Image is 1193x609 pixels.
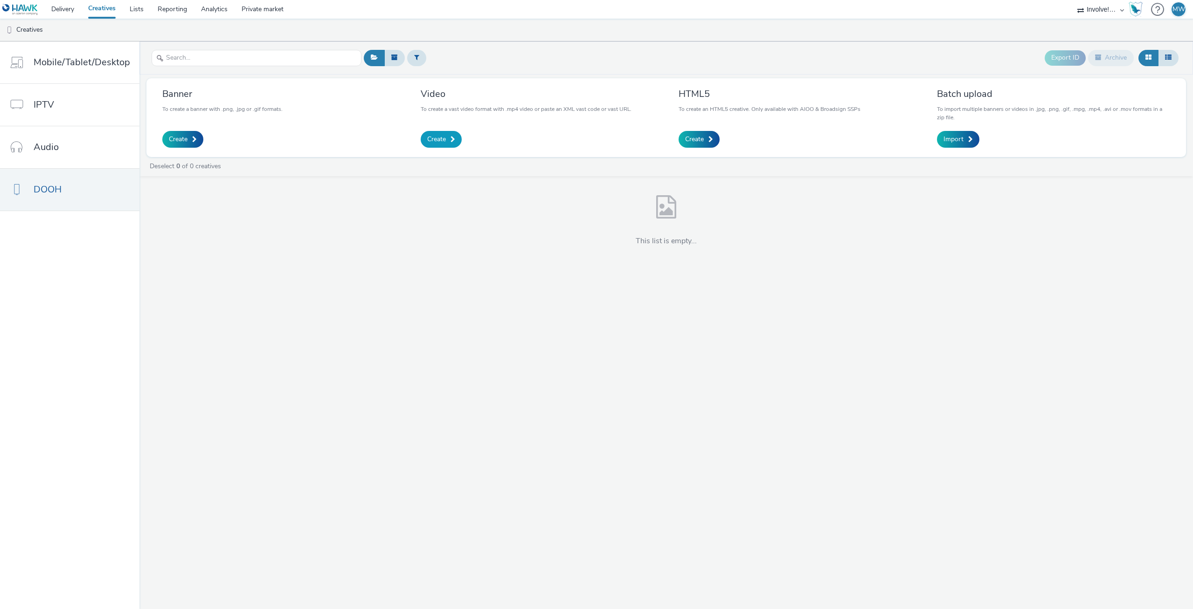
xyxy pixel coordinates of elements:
[679,105,860,113] p: To create an HTML5 creative. Only available with AIOO & Broadsign SSPs
[421,105,631,113] p: To create a vast video format with .mp4 video or paste an XML vast code or vast URL.
[1158,50,1179,66] button: Table
[5,26,14,35] img: dooh
[169,135,187,144] span: Create
[937,105,1170,122] p: To import multiple banners or videos in .jpg, .png, .gif, .mpg, .mp4, .avi or .mov formats in a z...
[34,183,62,196] span: DOOH
[149,162,225,171] a: Deselect of 0 creatives
[427,135,446,144] span: Create
[937,131,979,148] a: Import
[636,236,697,246] h4: This list is empty...
[1138,50,1158,66] button: Grid
[943,135,964,144] span: Import
[685,135,704,144] span: Create
[1129,2,1143,17] img: Hawk Academy
[679,88,860,100] h3: HTML5
[1129,2,1146,17] a: Hawk Academy
[34,55,130,69] span: Mobile/Tablet/Desktop
[34,140,59,154] span: Audio
[421,131,462,148] a: Create
[1045,50,1086,65] button: Export ID
[176,162,180,171] strong: 0
[421,88,631,100] h3: Video
[152,50,361,66] input: Search...
[162,105,283,113] p: To create a banner with .png, .jpg or .gif formats.
[937,88,1170,100] h3: Batch upload
[1172,2,1185,16] div: MW
[1088,50,1134,66] button: Archive
[34,98,54,111] span: IPTV
[162,88,283,100] h3: Banner
[162,131,203,148] a: Create
[2,4,38,15] img: undefined Logo
[679,131,720,148] a: Create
